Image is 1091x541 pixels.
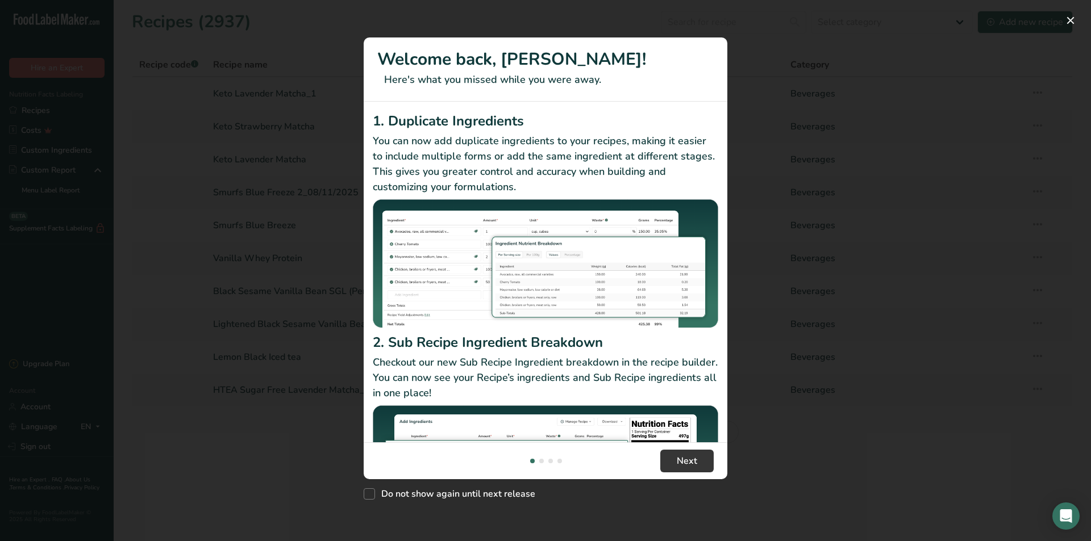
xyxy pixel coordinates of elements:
[660,450,714,472] button: Next
[373,111,718,131] h2: 1. Duplicate Ingredients
[373,355,718,401] p: Checkout our new Sub Recipe Ingredient breakdown in the recipe builder. You can now see your Reci...
[377,72,714,87] p: Here's what you missed while you were away.
[677,454,697,468] span: Next
[377,47,714,72] h1: Welcome back, [PERSON_NAME]!
[373,405,718,534] img: Sub Recipe Ingredient Breakdown
[373,332,718,353] h2: 2. Sub Recipe Ingredient Breakdown
[373,133,718,195] p: You can now add duplicate ingredients to your recipes, making it easier to include multiple forms...
[375,488,535,500] span: Do not show again until next release
[373,199,718,328] img: Duplicate Ingredients
[1052,502,1080,530] div: Open Intercom Messenger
